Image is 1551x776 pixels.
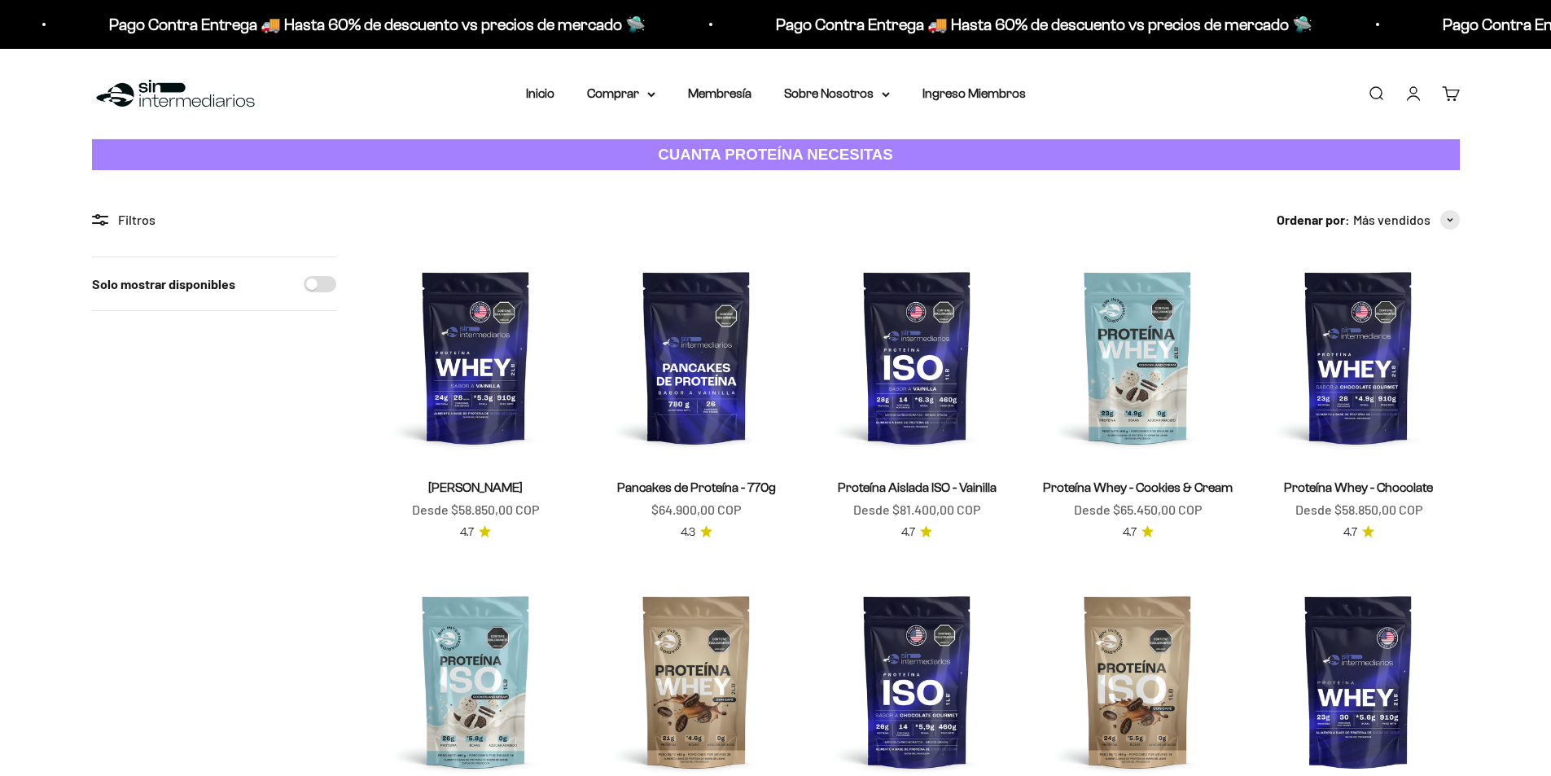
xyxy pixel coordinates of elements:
[1295,499,1422,520] sale-price: Desde $58.850,00 COP
[688,86,751,100] a: Membresía
[90,11,626,37] p: Pago Contra Entrega 🚚 Hasta 60% de descuento vs precios de mercado 🛸
[1277,209,1350,230] span: Ordenar por:
[617,480,776,494] a: Pancakes de Proteína - 770g
[460,524,491,541] a: 4.74.7 de 5.0 estrellas
[92,274,235,295] label: Solo mostrar disponibles
[756,11,1293,37] p: Pago Contra Entrega 🚚 Hasta 60% de descuento vs precios de mercado 🛸
[651,499,741,520] sale-price: $64.900,00 COP
[526,86,554,100] a: Inicio
[1043,480,1233,494] a: Proteína Whey - Cookies & Cream
[1353,209,1431,230] span: Más vendidos
[853,499,980,520] sale-price: Desde $81.400,00 COP
[681,524,695,541] span: 4.3
[92,139,1460,171] a: CUANTA PROTEÍNA NECESITAS
[922,86,1026,100] a: Ingreso Miembros
[658,146,893,163] strong: CUANTA PROTEÍNA NECESITAS
[1343,524,1357,541] span: 4.7
[1343,524,1374,541] a: 4.74.7 de 5.0 estrellas
[838,480,997,494] a: Proteína Aislada ISO - Vainilla
[901,524,932,541] a: 4.74.7 de 5.0 estrellas
[1353,209,1460,230] button: Más vendidos
[901,524,915,541] span: 4.7
[1123,524,1137,541] span: 4.7
[587,83,655,104] summary: Comprar
[1123,524,1154,541] a: 4.74.7 de 5.0 estrellas
[784,83,890,104] summary: Sobre Nosotros
[681,524,712,541] a: 4.34.3 de 5.0 estrellas
[412,499,539,520] sale-price: Desde $58.850,00 COP
[1284,480,1433,494] a: Proteína Whey - Chocolate
[428,480,523,494] a: [PERSON_NAME]
[92,209,336,230] div: Filtros
[1074,499,1202,520] sale-price: Desde $65.450,00 COP
[460,524,474,541] span: 4.7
